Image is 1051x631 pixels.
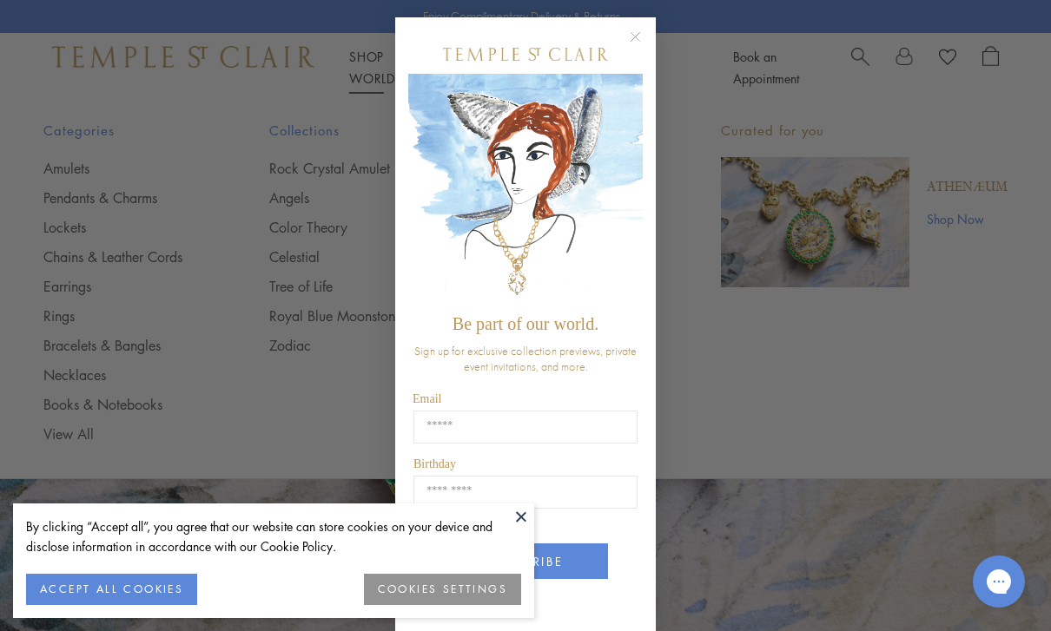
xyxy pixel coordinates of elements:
button: Close dialog [633,35,655,56]
span: Be part of our world. [453,314,598,333]
span: Birthday [413,457,456,470]
input: Email [413,411,638,444]
span: Sign up for exclusive collection previews, private event invitations, and more. [414,343,637,374]
button: ACCEPT ALL COOKIES [26,574,197,605]
img: c4a9eb12-d91a-4d4a-8ee0-386386f4f338.jpeg [408,74,643,306]
span: Email [413,392,441,405]
button: COOKIES SETTINGS [364,574,521,605]
img: Temple St. Clair [443,48,608,61]
div: By clicking “Accept all”, you agree that our website can store cookies on your device and disclos... [26,516,521,556]
iframe: Gorgias live chat messenger [964,549,1034,614]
